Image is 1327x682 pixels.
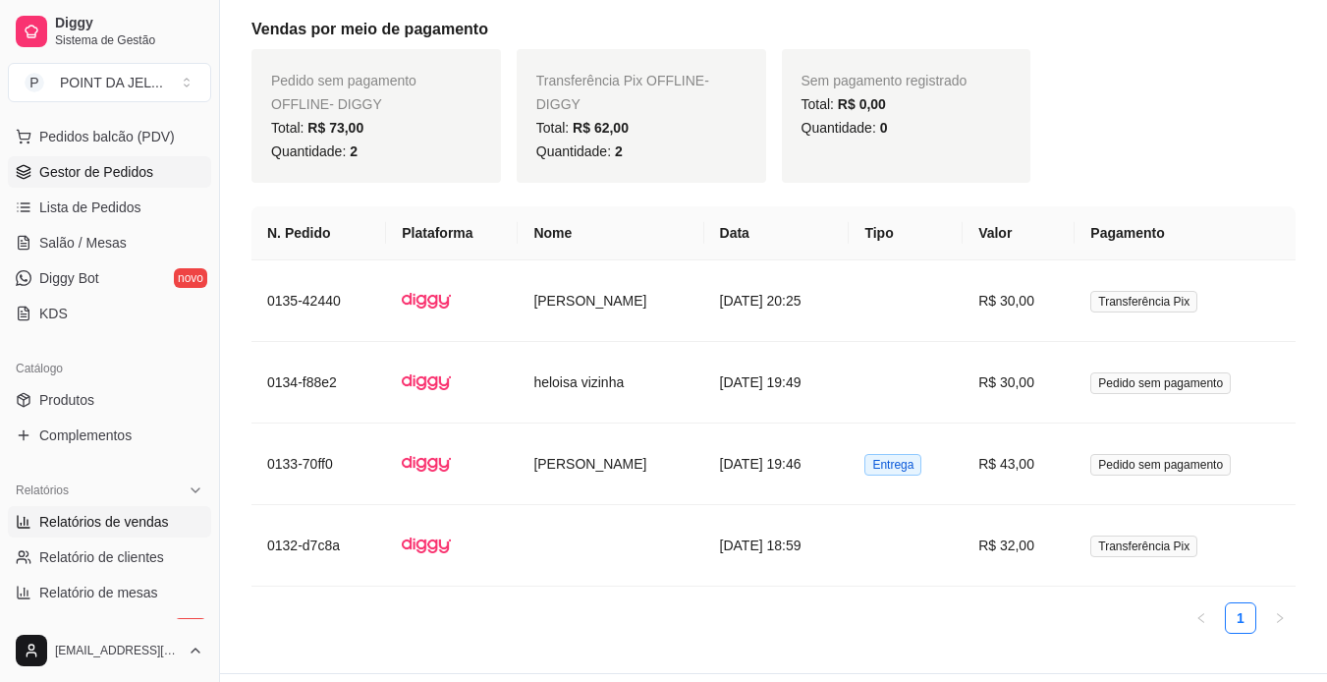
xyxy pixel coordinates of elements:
[39,198,141,217] span: Lista de Pedidos
[8,156,211,188] a: Gestor de Pedidos
[1090,372,1231,394] span: Pedido sem pagamento
[518,424,703,505] td: [PERSON_NAME]
[60,73,163,92] div: POINT DA JEL ...
[402,358,451,407] img: diggy
[25,73,44,92] span: P
[536,120,629,136] span: Total:
[864,454,921,476] span: Entrega
[1195,612,1207,624] span: left
[386,206,518,260] th: Plataforma
[8,353,211,384] div: Catálogo
[802,96,886,112] span: Total:
[1090,536,1197,557] span: Transferência Pix
[1186,602,1217,634] button: left
[536,73,709,112] span: Transferência Pix OFFLINE - DIGGY
[1186,602,1217,634] li: Previous Page
[802,73,968,88] span: Sem pagamento registrado
[573,120,629,136] span: R$ 62,00
[849,206,963,260] th: Tipo
[8,63,211,102] button: Select a team
[1226,603,1255,633] a: 1
[8,506,211,538] a: Relatórios de vendas
[39,127,175,146] span: Pedidos balcão (PDV)
[271,73,416,112] span: Pedido sem pagamento OFFLINE - DIGGY
[1090,291,1197,313] span: Transferência Pix
[963,342,1075,424] td: R$ 30,00
[963,260,1075,342] td: R$ 30,00
[518,342,703,424] td: heloisa vizinha
[55,32,203,48] span: Sistema de Gestão
[1090,454,1231,476] span: Pedido sem pagamento
[1264,602,1296,634] li: Next Page
[963,424,1075,505] td: R$ 43,00
[8,8,211,55] a: DiggySistema de Gestão
[8,192,211,223] a: Lista de Pedidos
[307,120,363,136] span: R$ 73,00
[8,298,211,329] a: KDS
[271,120,363,136] span: Total:
[402,276,451,325] img: diggy
[8,577,211,608] a: Relatório de mesas
[704,424,850,505] td: [DATE] 19:46
[615,143,623,159] span: 2
[39,268,99,288] span: Diggy Bot
[518,260,703,342] td: [PERSON_NAME]
[880,120,888,136] span: 0
[402,521,451,570] img: diggy
[1225,602,1256,634] li: 1
[39,304,68,323] span: KDS
[55,15,203,32] span: Diggy
[8,121,211,152] button: Pedidos balcão (PDV)
[39,426,132,445] span: Complementos
[8,384,211,416] a: Produtos
[39,583,158,602] span: Relatório de mesas
[55,643,180,658] span: [EMAIL_ADDRESS][DOMAIN_NAME]
[39,512,169,532] span: Relatórios de vendas
[251,260,386,342] td: 0135-42440
[838,96,886,112] span: R$ 0,00
[1274,612,1286,624] span: right
[8,262,211,294] a: Diggy Botnovo
[251,424,386,505] td: 0133-70ff0
[963,505,1075,587] td: R$ 32,00
[704,206,850,260] th: Data
[39,547,164,567] span: Relatório de clientes
[704,505,850,587] td: [DATE] 18:59
[251,342,386,424] td: 0134-f88e2
[39,390,94,410] span: Produtos
[251,206,386,260] th: N. Pedido
[8,227,211,258] a: Salão / Mesas
[704,260,850,342] td: [DATE] 20:25
[402,439,451,488] img: diggy
[8,541,211,573] a: Relatório de clientes
[8,612,211,644] a: Relatório de fidelidadenovo
[39,233,127,253] span: Salão / Mesas
[271,143,358,159] span: Quantidade:
[802,120,888,136] span: Quantidade:
[16,483,69,498] span: Relatórios
[8,420,211,451] a: Complementos
[963,206,1075,260] th: Valor
[251,505,386,587] td: 0132-d7c8a
[1075,206,1296,260] th: Pagamento
[251,18,1296,41] h5: Vendas por meio de pagamento
[350,143,358,159] span: 2
[39,618,176,638] span: Relatório de fidelidade
[1264,602,1296,634] button: right
[704,342,850,424] td: [DATE] 19:49
[518,206,703,260] th: Nome
[39,162,153,182] span: Gestor de Pedidos
[8,627,211,674] button: [EMAIL_ADDRESS][DOMAIN_NAME]
[536,143,623,159] span: Quantidade:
